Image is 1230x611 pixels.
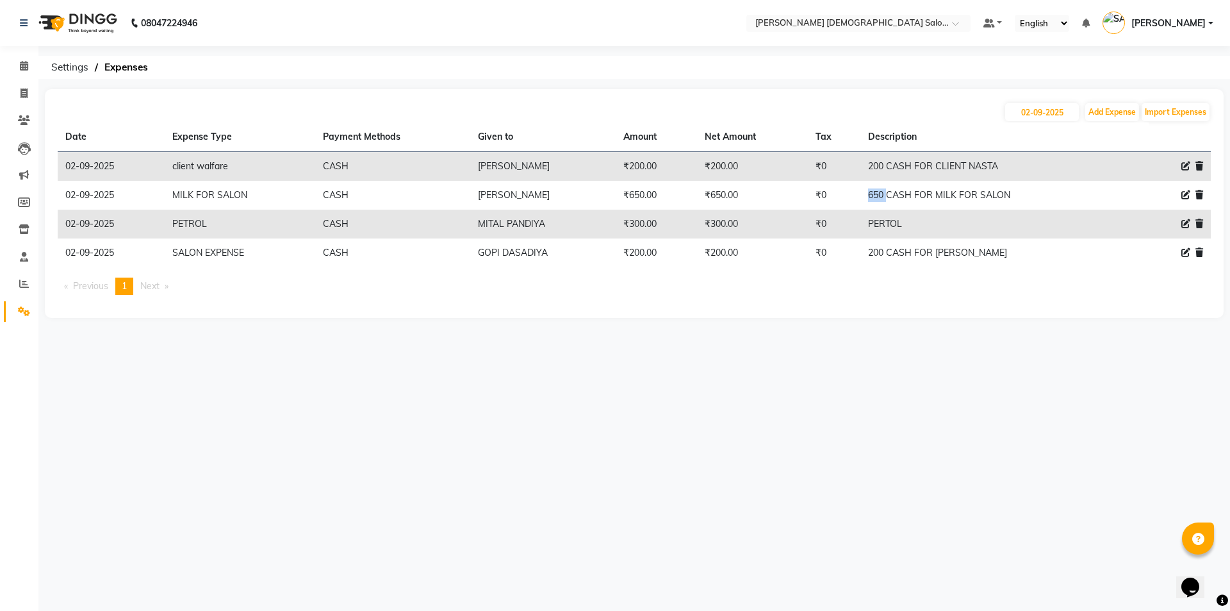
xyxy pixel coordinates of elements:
[470,210,616,239] td: MITAL PANDIYA
[73,280,108,292] span: Previous
[140,280,160,292] span: Next
[697,181,808,210] td: ₹650.00
[315,152,470,181] td: CASH
[808,122,860,152] th: Tax
[58,122,165,152] th: Date
[165,122,315,152] th: Expense Type
[58,210,165,239] td: 02-09-2025
[1176,560,1217,598] iframe: chat widget
[165,152,315,181] td: client walfare
[1142,103,1209,121] button: Import Expenses
[808,239,860,267] td: ₹0
[1085,103,1139,121] button: Add Expense
[315,181,470,210] td: CASH
[697,239,808,267] td: ₹200.00
[860,152,1123,181] td: 200 CASH FOR CLIENT NASTA
[470,181,616,210] td: [PERSON_NAME]
[470,122,616,152] th: Given to
[860,210,1123,239] td: PERTOL
[315,239,470,267] td: CASH
[616,181,697,210] td: ₹650.00
[470,239,616,267] td: GOPI DASADIYA
[470,152,616,181] td: [PERSON_NAME]
[860,239,1123,267] td: 200 CASH FOR [PERSON_NAME]
[1131,17,1206,30] span: [PERSON_NAME]
[165,181,315,210] td: MILK FOR SALON
[165,210,315,239] td: PETROL
[808,210,860,239] td: ₹0
[697,152,808,181] td: ₹200.00
[122,280,127,292] span: 1
[616,239,697,267] td: ₹200.00
[165,239,315,267] td: SALON EXPENSE
[315,210,470,239] td: CASH
[141,5,197,41] b: 08047224946
[58,278,1211,295] nav: Pagination
[1005,103,1079,121] input: PLACEHOLDER.DATE
[1103,12,1125,34] img: SAJJAN KAGADIYA
[58,239,165,267] td: 02-09-2025
[697,122,808,152] th: Net Amount
[33,5,120,41] img: logo
[616,152,697,181] td: ₹200.00
[58,152,165,181] td: 02-09-2025
[697,210,808,239] td: ₹300.00
[45,56,95,79] span: Settings
[808,181,860,210] td: ₹0
[616,122,697,152] th: Amount
[860,181,1123,210] td: 650 CASH FOR MILK FOR SALON
[98,56,154,79] span: Expenses
[58,181,165,210] td: 02-09-2025
[860,122,1123,152] th: Description
[315,122,470,152] th: Payment Methods
[808,152,860,181] td: ₹0
[616,210,697,239] td: ₹300.00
